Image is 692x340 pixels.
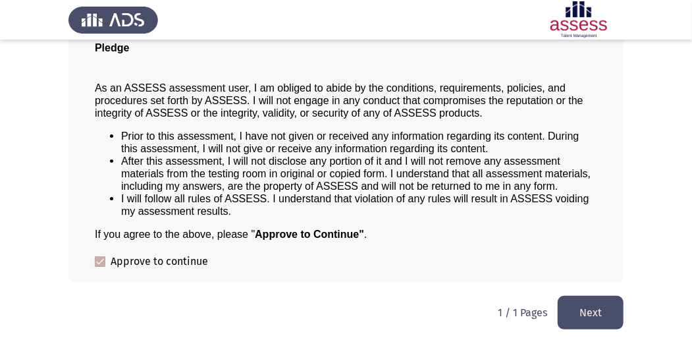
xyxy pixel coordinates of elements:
span: Prior to this assessment, I have not given or received any information regarding its content. Dur... [121,130,579,154]
span: If you agree to the above, please " . [95,229,367,240]
span: After this assessment, I will not disclose any portion of it and I will not remove any assessment... [121,156,591,192]
span: Pledge [95,42,129,53]
b: Approve to Continue" [255,229,364,240]
img: Assess Talent Management logo [68,1,158,38]
button: load next page [558,296,624,329]
span: I will follow all rules of ASSESS. I understand that violation of any rules will result in ASSESS... [121,193,589,217]
p: 1 / 1 Pages [498,306,547,319]
img: Assessment logo of ASSESS Employability - EBI [534,1,624,38]
span: As an ASSESS assessment user, I am obliged to abide by the conditions, requirements, policies, an... [95,82,583,119]
span: Approve to continue [111,254,208,269]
